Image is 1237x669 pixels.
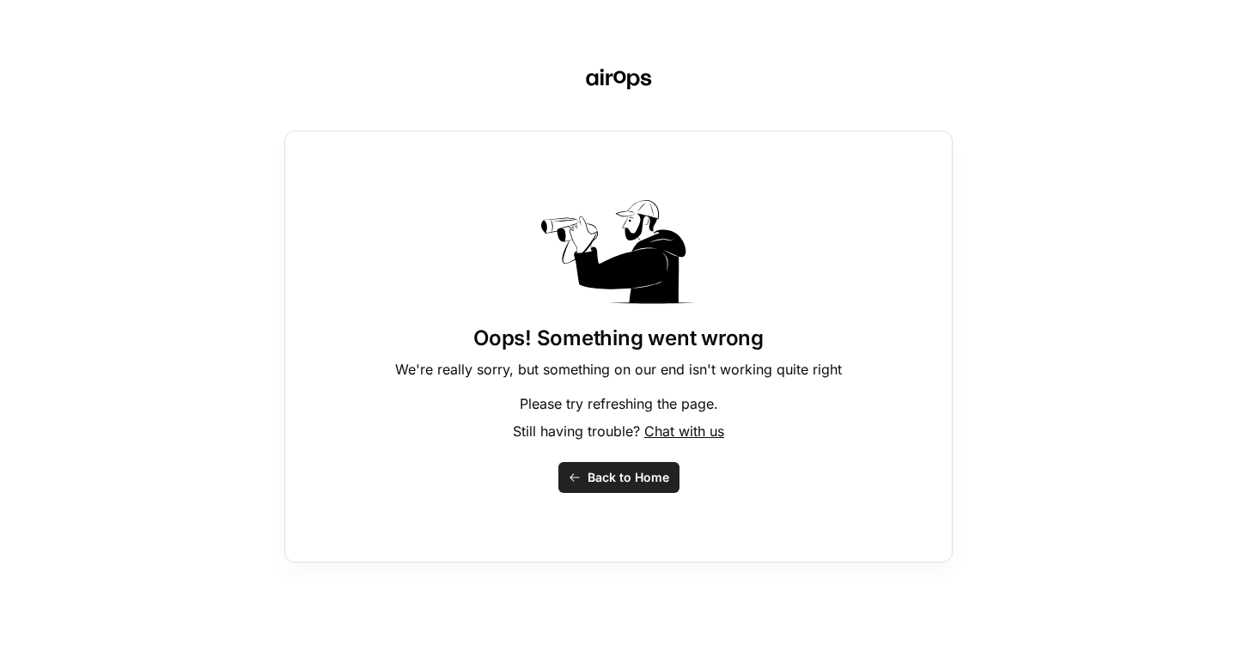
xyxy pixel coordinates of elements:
[473,325,764,352] h1: Oops! Something went wrong
[588,469,669,486] span: Back to Home
[558,462,679,493] button: Back to Home
[395,359,842,380] p: We're really sorry, but something on our end isn't working quite right
[520,393,718,414] p: Please try refreshing the page.
[644,423,724,440] span: Chat with us
[513,421,724,441] p: Still having trouble?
